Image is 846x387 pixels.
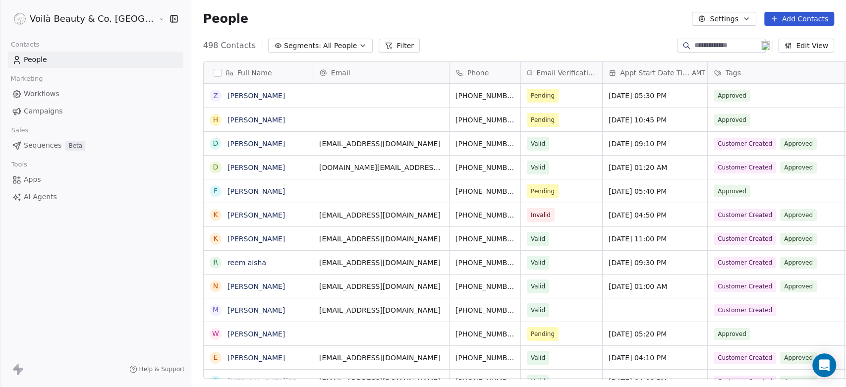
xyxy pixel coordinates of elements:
[227,306,285,314] a: [PERSON_NAME]
[455,139,514,149] span: [PHONE_NUMBER]
[726,68,741,78] span: Tags
[213,114,218,125] div: H
[531,186,555,196] span: Pending
[455,258,514,268] span: [PHONE_NUMBER]
[8,86,183,102] a: Workflows
[331,68,350,78] span: Email
[319,234,443,244] span: [EMAIL_ADDRESS][DOMAIN_NAME]
[455,115,514,125] span: [PHONE_NUMBER]
[227,235,285,243] a: [PERSON_NAME]
[620,68,690,78] span: Appt Start Date Time
[714,138,776,150] span: Customer Created
[536,68,596,78] span: Email Verification Status
[455,329,514,339] span: [PHONE_NUMBER]
[319,163,443,172] span: [DOMAIN_NAME][EMAIL_ADDRESS][DOMAIN_NAME]
[24,174,41,185] span: Apps
[455,234,514,244] span: [PHONE_NUMBER]
[319,281,443,291] span: [EMAIL_ADDRESS][DOMAIN_NAME]
[531,139,545,149] span: Valid
[531,115,555,125] span: Pending
[531,163,545,172] span: Valid
[213,352,218,363] div: E
[455,305,514,315] span: [PHONE_NUMBER]
[227,282,285,290] a: [PERSON_NAME]
[319,210,443,220] span: [EMAIL_ADDRESS][DOMAIN_NAME]
[455,91,514,101] span: [PHONE_NUMBER]
[237,68,272,78] span: Full Name
[319,139,443,149] span: [EMAIL_ADDRESS][DOMAIN_NAME]
[780,233,817,245] span: Approved
[227,187,285,195] a: [PERSON_NAME]
[24,55,47,65] span: People
[455,163,514,172] span: [PHONE_NUMBER]
[313,62,449,83] div: Email
[227,211,285,219] a: [PERSON_NAME]
[609,281,701,291] span: [DATE] 01:00 AM
[708,62,844,83] div: Tags
[455,377,514,387] span: [PHONE_NUMBER]
[319,305,443,315] span: [EMAIL_ADDRESS][DOMAIN_NAME]
[780,138,817,150] span: Approved
[764,12,834,26] button: Add Contacts
[24,106,62,116] span: Campaigns
[227,354,285,362] a: [PERSON_NAME]
[203,40,256,52] span: 498 Contacts
[213,210,218,220] div: K
[455,210,514,220] span: [PHONE_NUMBER]
[692,12,756,26] button: Settings
[692,69,705,77] span: AMT
[8,171,183,188] a: Apps
[714,209,776,221] span: Customer Created
[450,62,520,83] div: Phone
[780,209,817,221] span: Approved
[780,352,817,364] span: Approved
[714,352,776,364] span: Customer Created
[531,353,545,363] span: Valid
[7,123,33,138] span: Sales
[8,103,183,119] a: Campaigns
[609,329,701,339] span: [DATE] 05:20 PM
[213,162,218,172] div: D
[14,13,26,25] img: Voila_Beauty_And_Co_Logo.png
[531,234,545,244] span: Valid
[609,234,701,244] span: [DATE] 11:00 PM
[6,37,44,52] span: Contacts
[227,378,403,386] a: [MEDICAL_DATA][PERSON_NAME] [PERSON_NAME]
[379,39,420,53] button: Filter
[714,304,776,316] span: Customer Created
[227,116,285,124] a: [PERSON_NAME]
[714,90,750,102] span: Approved
[609,91,701,101] span: [DATE] 05:30 PM
[714,280,776,292] span: Customer Created
[204,84,313,379] div: grid
[213,91,218,101] div: Z
[714,257,776,269] span: Customer Created
[531,377,545,387] span: Valid
[780,280,817,292] span: Approved
[7,157,31,172] span: Tools
[714,233,776,245] span: Customer Created
[30,12,156,25] span: Voilà Beauty & Co. [GEOGRAPHIC_DATA]
[455,353,514,363] span: [PHONE_NUMBER]
[213,305,219,315] div: M
[609,258,701,268] span: [DATE] 09:30 PM
[319,353,443,363] span: [EMAIL_ADDRESS][DOMAIN_NAME]
[213,257,218,268] div: r
[521,62,602,83] div: Email Verification Status
[455,281,514,291] span: [PHONE_NUMBER]
[609,163,701,172] span: [DATE] 01:20 AM
[812,353,836,377] div: Open Intercom Messenger
[204,62,313,83] div: Full Name
[227,330,285,338] a: [PERSON_NAME]
[323,41,357,51] span: All People
[8,137,183,154] a: SequencesBeta
[65,141,85,151] span: Beta
[609,210,701,220] span: [DATE] 04:50 PM
[227,164,285,171] a: [PERSON_NAME]
[780,162,817,173] span: Approved
[455,186,514,196] span: [PHONE_NUMBER]
[609,353,701,363] span: [DATE] 04:10 PM
[213,281,218,291] div: N
[714,162,776,173] span: Customer Created
[609,186,701,196] span: [DATE] 05:40 PM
